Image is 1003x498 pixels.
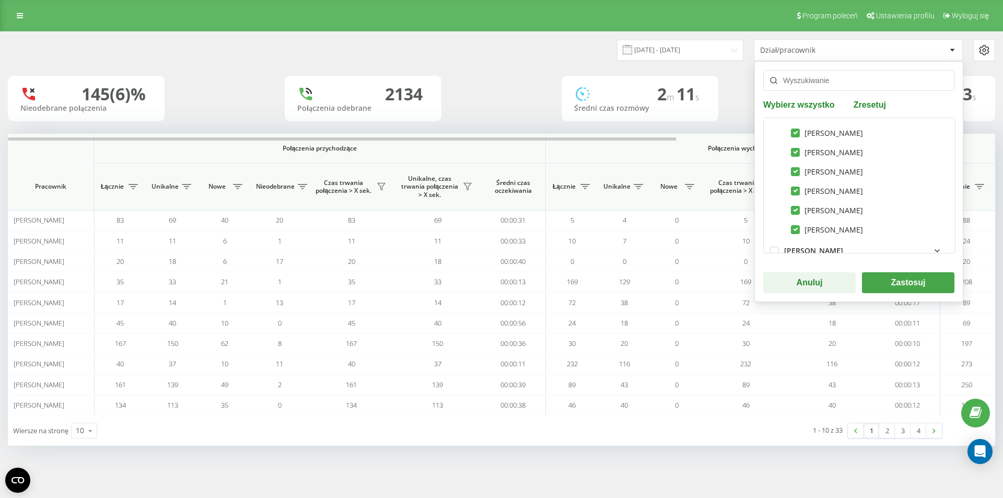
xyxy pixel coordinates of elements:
div: Połączenia odebrane [297,104,429,113]
td: 00:00:13 [875,375,940,395]
span: Nowe [656,182,682,191]
span: 21 [221,277,228,286]
td: 00:00:39 [481,375,546,395]
button: Zresetuj [850,99,889,109]
td: 00:00:56 [481,313,546,333]
span: [PERSON_NAME] [14,339,64,348]
span: 167 [115,339,126,348]
td: 00:00:31 [481,210,546,230]
td: 00:00:40 [481,251,546,272]
span: 40 [348,359,355,368]
span: 72 [568,298,576,307]
span: Wyloguj się [952,11,989,20]
span: 134 [346,400,357,410]
span: 4 [623,215,626,225]
span: 20 [829,339,836,348]
span: 35 [348,277,355,286]
span: 232 [567,359,578,368]
span: 116 [619,359,630,368]
span: 2 [657,83,677,105]
span: Czas trwania połączenia > X sek. [708,179,768,195]
span: 89 [742,380,750,389]
label: [PERSON_NAME] [791,187,863,195]
span: 169 [740,277,751,286]
span: 167 [346,339,357,348]
span: 17 [348,298,355,307]
span: 38 [621,298,628,307]
span: 37 [434,359,441,368]
span: 46 [742,400,750,410]
span: 273 [961,359,972,368]
span: 18 [169,257,176,266]
span: 0 [675,339,679,348]
a: 4 [911,423,926,438]
span: 161 [115,380,126,389]
span: 197 [961,339,972,348]
td: 00:00:12 [875,395,940,415]
span: 0 [623,257,626,266]
td: 00:00:11 [875,313,940,333]
span: 43 [621,380,628,389]
td: 00:00:36 [481,333,546,354]
button: Zastosuj [862,272,954,293]
span: 83 [116,215,124,225]
span: Nieodebrane [256,182,295,191]
span: Połączenia wychodzące [570,144,916,153]
span: 69 [169,215,176,225]
td: 00:00:12 [481,292,546,312]
span: 5 [744,215,748,225]
span: 1 [278,277,282,286]
span: 1 [223,298,227,307]
button: Open CMP widget [5,468,30,493]
span: 134 [115,400,126,410]
span: 250 [961,380,972,389]
span: 69 [434,215,441,225]
span: 20 [963,257,970,266]
span: 18 [621,318,628,328]
span: [PERSON_NAME] [14,215,64,225]
a: 1 [864,423,879,438]
div: 10 [76,425,84,436]
span: 113 [167,400,178,410]
span: 129 [619,277,630,286]
span: 2 [278,380,282,389]
span: 7 [623,236,626,246]
td: 00:00:10 [875,333,940,354]
span: Nowe [204,182,230,191]
span: 0 [675,359,679,368]
span: 150 [432,339,443,348]
label: [PERSON_NAME] [791,206,863,215]
span: 1 [278,236,282,246]
span: 150 [167,339,178,348]
span: 11 [434,236,441,246]
span: 113 [432,400,443,410]
span: 24 [963,236,970,246]
span: 30 [568,339,576,348]
span: [PERSON_NAME] [14,359,64,368]
div: Open Intercom Messenger [967,439,993,464]
button: Wybierz wszystko [763,99,838,109]
span: 46 [568,400,576,410]
td: 00:00:13 [481,272,546,292]
label: [PERSON_NAME] [791,129,863,137]
span: 0 [675,215,679,225]
td: 00:00:17 [875,292,940,312]
span: Wiersze na stronę [13,426,68,435]
span: 33 [169,277,176,286]
span: m [667,91,677,103]
span: 17 [116,298,124,307]
span: 161 [346,380,357,389]
span: 45 [116,318,124,328]
span: [PERSON_NAME] [14,257,64,266]
span: Unikalne, czas trwania połączenia > X sek. [400,175,460,199]
span: 89 [963,298,970,307]
span: 88 [963,215,970,225]
span: 33 [434,277,441,286]
span: 49 [221,380,228,389]
span: 0 [675,318,679,328]
div: 2134 [385,84,423,104]
span: 11 [276,359,283,368]
span: 0 [675,400,679,410]
span: [PERSON_NAME] [14,236,64,246]
span: 40 [829,400,836,410]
